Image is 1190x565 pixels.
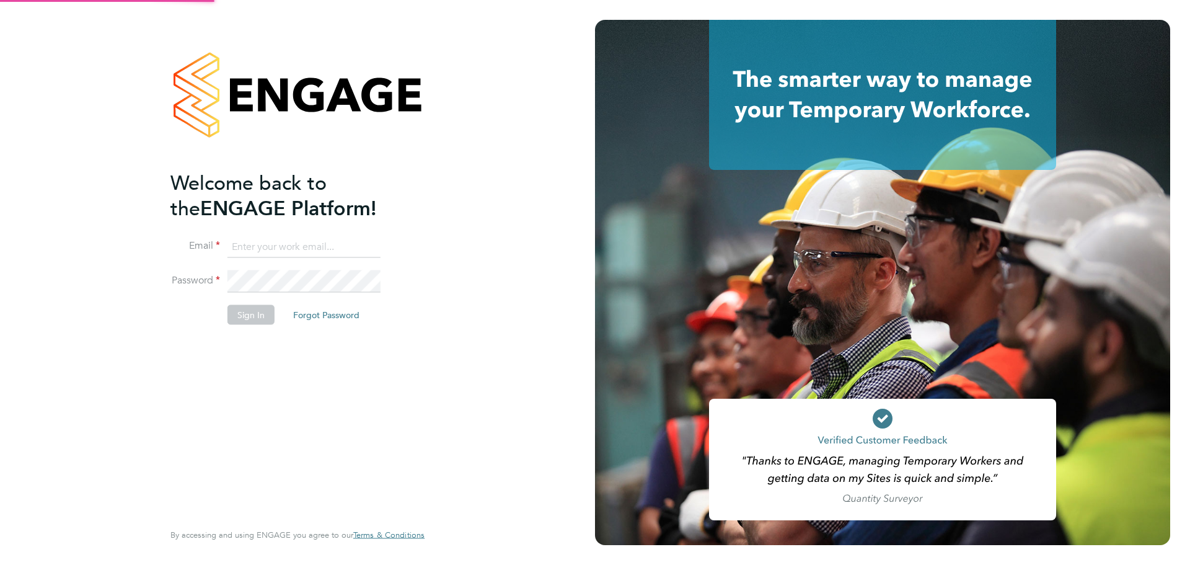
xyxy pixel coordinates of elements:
button: Forgot Password [283,305,369,325]
button: Sign In [227,305,275,325]
span: By accessing and using ENGAGE you agree to our [170,530,425,540]
h2: ENGAGE Platform! [170,170,412,221]
span: Terms & Conditions [353,530,425,540]
label: Password [170,274,220,287]
input: Enter your work email... [227,236,381,258]
span: Welcome back to the [170,171,327,220]
a: Terms & Conditions [353,530,425,540]
label: Email [170,239,220,252]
